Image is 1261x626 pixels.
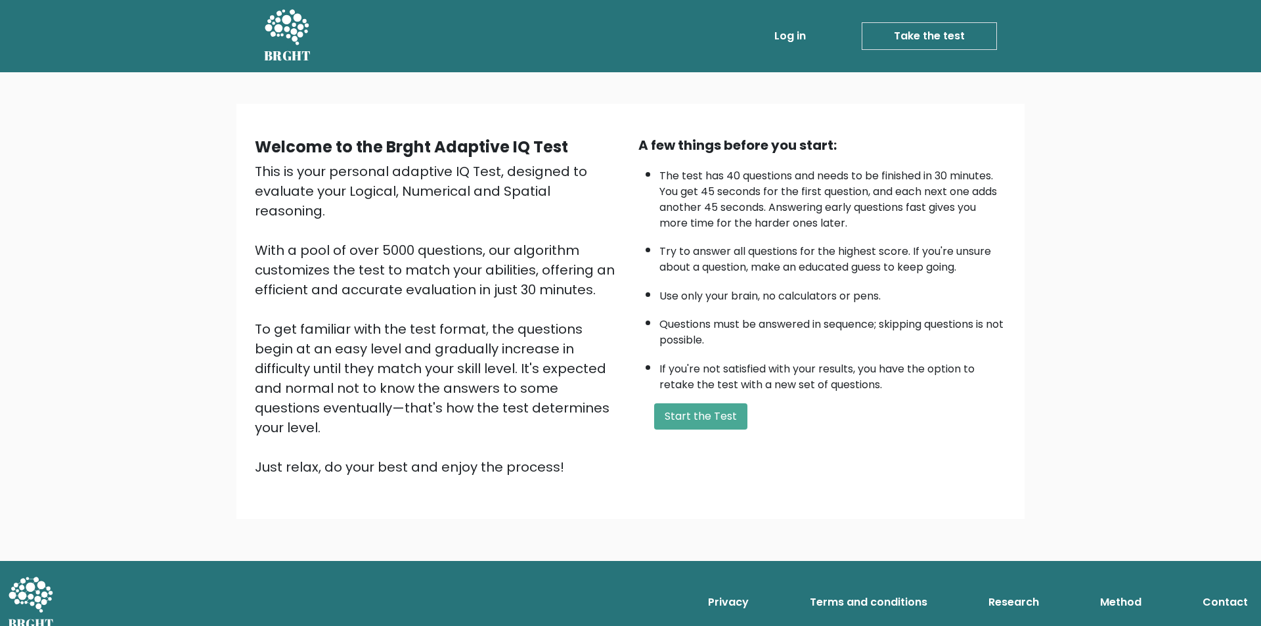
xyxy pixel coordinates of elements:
[659,355,1006,393] li: If you're not satisfied with your results, you have the option to retake the test with a new set ...
[638,135,1006,155] div: A few things before you start:
[805,589,933,615] a: Terms and conditions
[659,282,1006,304] li: Use only your brain, no calculators or pens.
[862,22,997,50] a: Take the test
[659,310,1006,348] li: Questions must be answered in sequence; skipping questions is not possible.
[769,23,811,49] a: Log in
[264,5,311,67] a: BRGHT
[1095,589,1147,615] a: Method
[1197,589,1253,615] a: Contact
[255,136,568,158] b: Welcome to the Brght Adaptive IQ Test
[703,589,754,615] a: Privacy
[659,237,1006,275] li: Try to answer all questions for the highest score. If you're unsure about a question, make an edu...
[264,48,311,64] h5: BRGHT
[654,403,747,430] button: Start the Test
[983,589,1044,615] a: Research
[255,162,623,477] div: This is your personal adaptive IQ Test, designed to evaluate your Logical, Numerical and Spatial ...
[659,162,1006,231] li: The test has 40 questions and needs to be finished in 30 minutes. You get 45 seconds for the firs...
